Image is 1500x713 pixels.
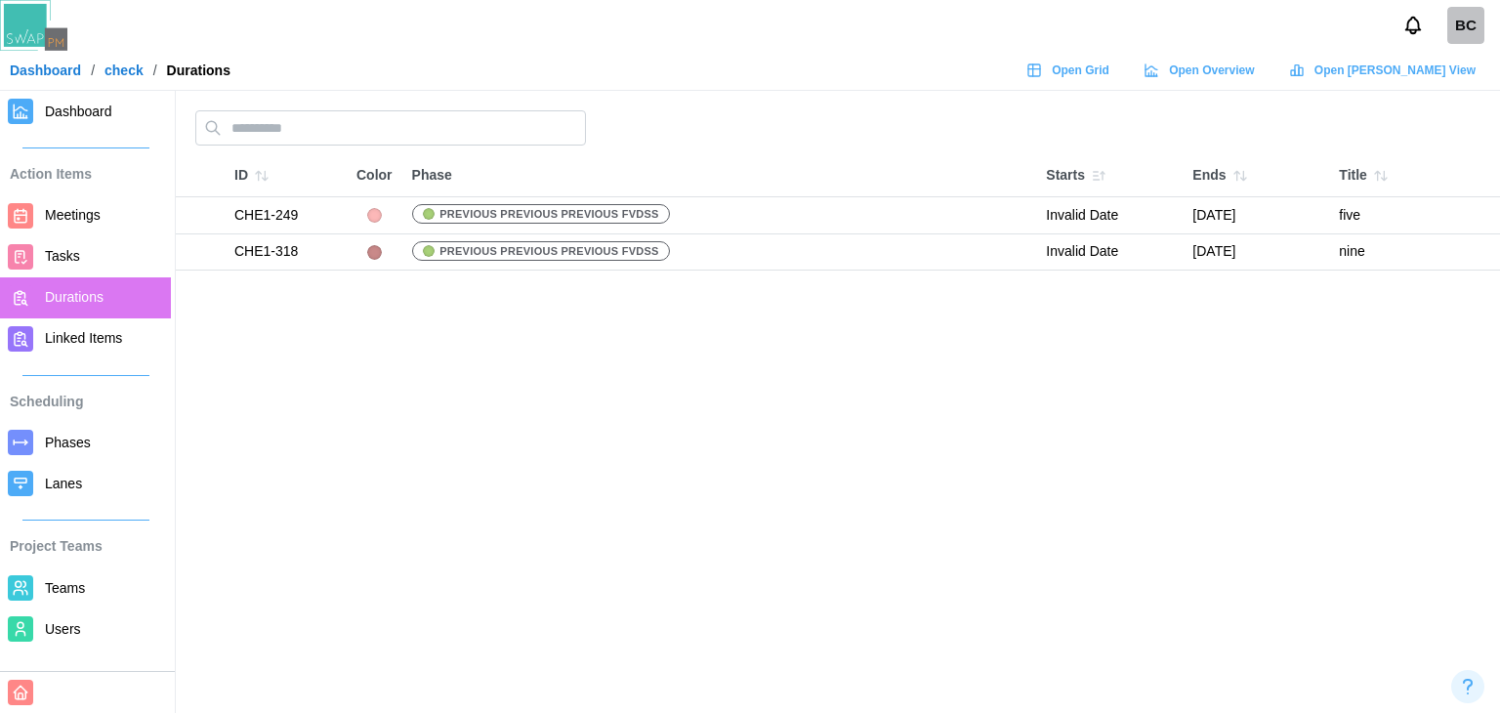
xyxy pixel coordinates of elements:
[1046,162,1173,189] div: Starts
[45,207,101,223] span: Meetings
[1329,197,1500,234] td: five
[45,330,122,346] span: Linked Items
[45,248,80,264] span: Tasks
[1447,7,1484,44] div: BC
[1329,233,1500,271] td: nine
[45,621,81,637] span: Users
[1183,197,1329,234] td: [DATE]
[1339,162,1490,189] div: Title
[225,233,347,271] td: CHE1-318
[1052,57,1109,84] span: Open Grid
[104,63,144,77] a: check
[1396,9,1430,42] button: Notifications
[1134,56,1270,85] a: Open Overview
[10,63,81,77] a: Dashboard
[225,197,347,234] td: CHE1-249
[91,63,95,77] div: /
[45,580,85,596] span: Teams
[1314,57,1476,84] span: Open [PERSON_NAME] View
[1036,233,1183,271] td: Invalid Date
[45,289,104,305] span: Durations
[1169,57,1254,84] span: Open Overview
[1017,56,1124,85] a: Open Grid
[439,205,658,223] span: previous previous previous fvdss
[1036,197,1183,234] td: Invalid Date
[1279,56,1490,85] a: Open [PERSON_NAME] View
[439,242,658,260] span: previous previous previous fvdss
[1192,162,1319,189] div: Ends
[45,435,91,450] span: Phases
[234,162,337,189] div: ID
[412,165,1027,187] div: Phase
[1447,7,1484,44] a: Billing check
[356,165,393,187] div: Color
[1183,233,1329,271] td: [DATE]
[153,63,157,77] div: /
[167,63,230,77] div: Durations
[45,476,82,491] span: Lanes
[45,104,112,119] span: Dashboard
